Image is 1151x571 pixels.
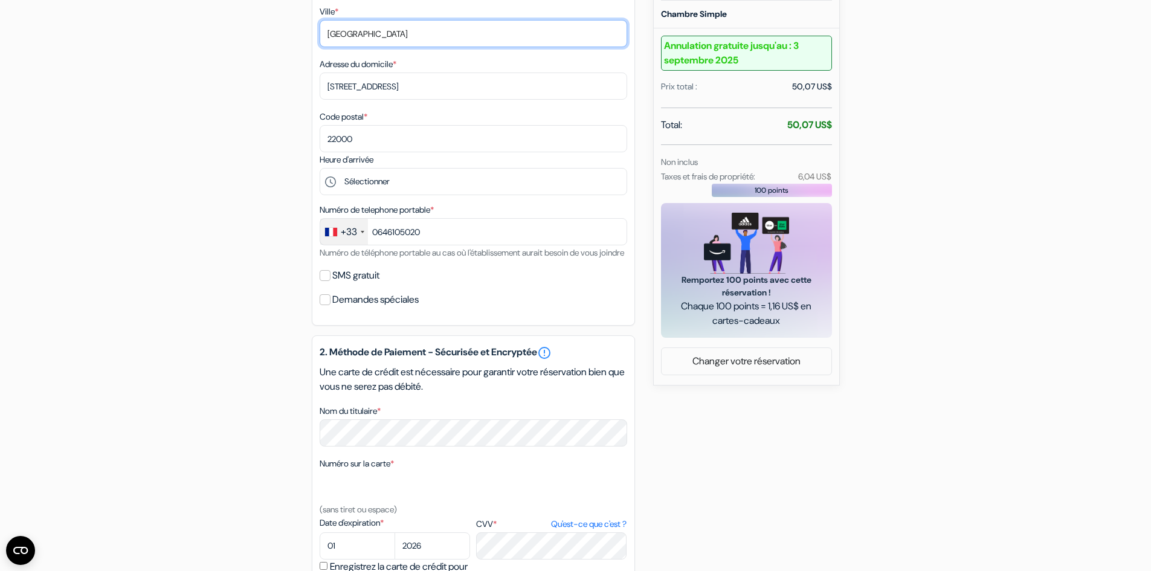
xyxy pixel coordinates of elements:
label: Numéro sur la carte [320,457,394,470]
strong: 50,07 US$ [787,118,832,131]
label: Ville [320,5,338,18]
div: 50,07 US$ [792,80,832,93]
label: Heure d'arrivée [320,153,373,166]
small: Numéro de téléphone portable au cas où l'établissement aurait besoin de vous joindre [320,247,624,258]
div: France: +33 [320,219,368,245]
span: Chaque 100 points = 1,16 US$ en cartes-cadeaux [675,299,817,328]
label: Adresse du domicile [320,58,396,71]
b: Chambre Simple [661,8,727,19]
span: Remportez 100 points avec cette réservation ! [675,274,817,299]
div: Prix total : [661,80,697,93]
p: Une carte de crédit est nécessaire pour garantir votre réservation bien que vous ne serez pas déb... [320,365,627,394]
label: Demandes spéciales [332,291,419,308]
div: +33 [341,225,357,239]
label: Date d'expiration [320,517,470,529]
small: Non inclus [661,156,698,167]
small: 6,04 US$ [798,171,831,182]
span: 100 points [755,185,788,196]
small: Taxes et frais de propriété: [661,171,755,182]
a: Qu'est-ce que c'est ? [551,518,627,531]
label: Numéro de telephone portable [320,204,434,216]
small: (sans tiret ou espace) [320,504,397,515]
b: Annulation gratuite jusqu'au : 3 septembre 2025 [661,36,832,71]
label: Code postal [320,111,367,123]
button: Ouvrir le widget CMP [6,536,35,565]
label: CVV [476,518,627,531]
a: Changer votre réservation [662,350,831,373]
label: Nom du titulaire [320,405,381,418]
input: 6 12 34 56 78 [320,218,627,245]
a: error_outline [537,346,552,360]
label: SMS gratuit [332,267,379,284]
h5: 2. Méthode de Paiement - Sécurisée et Encryptée [320,346,627,360]
span: Total: [661,118,682,132]
img: gift_card_hero_new.png [704,213,789,274]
